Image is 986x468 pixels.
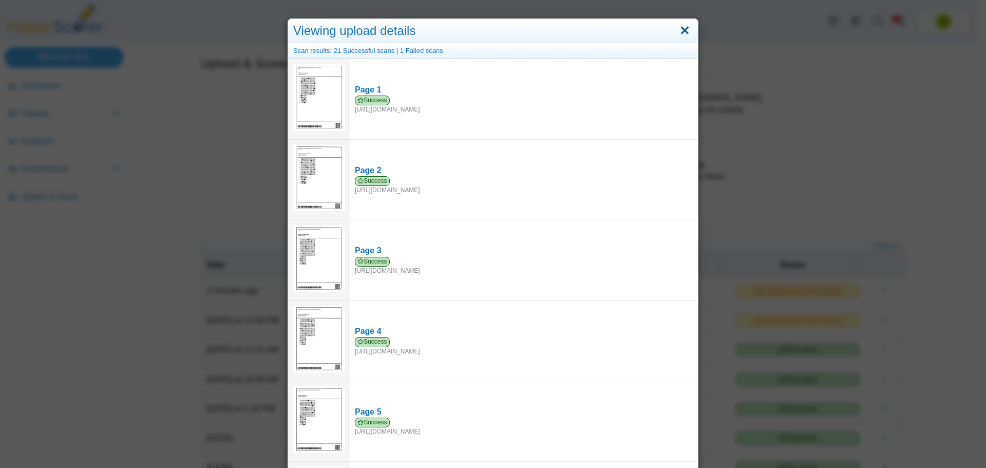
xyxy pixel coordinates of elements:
div: Page 3 [355,245,693,256]
div: Scan results: 21 Successful scans | 1 Failed scans [288,43,698,59]
span: Success [355,96,390,105]
span: Success [355,337,390,347]
div: Page 4 [355,326,693,337]
img: 3147908_SEPTEMBER_15_2025T19_26_17_28000000.jpeg [293,386,345,453]
div: Viewing upload details [288,19,698,43]
img: 3147921_SEPTEMBER_15_2025T19_26_19_708000000.jpeg [293,306,345,372]
a: Page 4 Success [URL][DOMAIN_NAME] [350,321,698,361]
a: Close [677,22,693,40]
div: Page 2 [355,165,693,176]
img: 3147917_SEPTEMBER_15_2025T19_26_17_149000000.jpeg [293,226,345,292]
a: Page 2 Success [URL][DOMAIN_NAME] [350,160,698,200]
img: 3147907_SEPTEMBER_15_2025T19_26_18_324000000.jpeg [293,145,345,211]
div: [URL][DOMAIN_NAME] [355,257,693,275]
span: Success [355,257,390,267]
img: 3147911_SEPTEMBER_15_2025T19_26_14_180000000.jpeg [293,64,345,130]
span: Success [355,176,390,186]
a: Page 5 Success [URL][DOMAIN_NAME] [350,401,698,441]
div: [URL][DOMAIN_NAME] [355,337,693,355]
div: [URL][DOMAIN_NAME] [355,176,693,195]
div: [URL][DOMAIN_NAME] [355,418,693,436]
div: Page 5 [355,406,693,418]
div: Page 1 [355,84,693,96]
span: Success [355,418,390,427]
a: Page 3 Success [URL][DOMAIN_NAME] [350,240,698,280]
div: [URL][DOMAIN_NAME] [355,96,693,114]
a: Page 1 Success [URL][DOMAIN_NAME] [350,79,698,119]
